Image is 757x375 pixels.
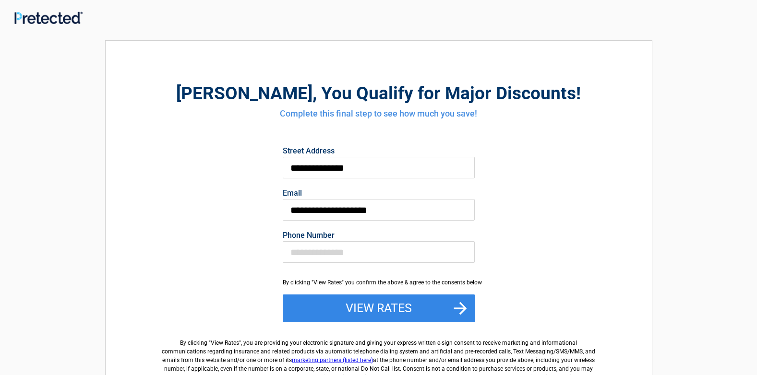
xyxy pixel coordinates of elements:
label: Phone Number [283,232,475,239]
img: Main Logo [14,12,83,24]
div: By clicking "View Rates" you confirm the above & agree to the consents below [283,278,475,287]
a: marketing partners (listed here) [292,357,373,363]
h4: Complete this final step to see how much you save! [158,107,599,120]
span: [PERSON_NAME] [176,83,312,104]
h2: , You Qualify for Major Discounts! [158,82,599,105]
span: View Rates [211,340,239,346]
label: Street Address [283,147,475,155]
label: Email [283,189,475,197]
button: View Rates [283,294,475,322]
